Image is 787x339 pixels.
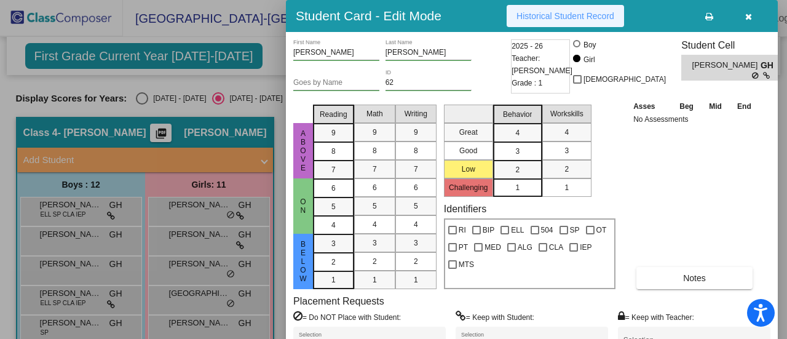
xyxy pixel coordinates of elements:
[583,54,595,65] div: Girl
[583,72,666,87] span: [DEMOGRAPHIC_DATA]
[373,219,377,230] span: 4
[550,108,583,119] span: Workskills
[511,223,524,237] span: ELL
[414,256,418,267] span: 2
[386,79,472,87] input: Enter ID
[518,240,532,255] span: ALG
[630,113,759,126] td: No Assessments
[320,109,347,120] span: Reading
[484,240,501,255] span: MED
[512,40,543,52] span: 2025 - 26
[564,182,569,193] span: 1
[293,79,379,87] input: goes by name
[583,39,596,50] div: Boy
[331,257,336,268] span: 2
[414,127,418,138] span: 9
[630,100,671,113] th: Asses
[331,127,336,138] span: 9
[515,127,520,138] span: 4
[564,164,569,175] span: 2
[331,238,336,249] span: 3
[373,237,377,249] span: 3
[331,164,336,175] span: 7
[596,223,607,237] span: OT
[515,146,520,157] span: 3
[483,223,494,237] span: BIP
[512,77,542,89] span: Grade : 1
[414,145,418,156] span: 8
[549,240,563,255] span: CLA
[331,183,336,194] span: 6
[459,257,474,272] span: MTS
[373,256,377,267] span: 2
[331,146,336,157] span: 8
[414,182,418,193] span: 6
[729,100,759,113] th: End
[636,267,753,289] button: Notes
[570,223,580,237] span: SP
[298,129,309,172] span: Above
[331,201,336,212] span: 5
[414,237,418,249] span: 3
[456,311,534,323] label: = Keep with Student:
[515,164,520,175] span: 2
[414,219,418,230] span: 4
[414,164,418,175] span: 7
[293,311,401,323] label: = Do NOT Place with Student:
[373,145,377,156] span: 8
[516,11,614,21] span: Historical Student Record
[405,108,427,119] span: Writing
[331,274,336,285] span: 1
[296,8,441,23] h3: Student Card - Edit Mode
[373,164,377,175] span: 7
[373,274,377,285] span: 1
[702,100,729,113] th: Mid
[618,311,694,323] label: = Keep with Teacher:
[366,108,383,119] span: Math
[298,197,309,215] span: On
[331,220,336,231] span: 4
[459,223,466,237] span: RI
[507,5,624,27] button: Historical Student Record
[512,52,572,77] span: Teacher: [PERSON_NAME]
[293,295,384,307] label: Placement Requests
[515,182,520,193] span: 1
[671,100,701,113] th: Beg
[373,201,377,212] span: 5
[761,59,778,72] span: GH
[298,240,309,283] span: Below
[692,59,761,72] span: [PERSON_NAME]
[373,182,377,193] span: 6
[580,240,591,255] span: IEP
[414,274,418,285] span: 1
[564,127,569,138] span: 4
[459,240,468,255] span: PT
[444,203,486,215] label: Identifiers
[541,223,553,237] span: 504
[414,201,418,212] span: 5
[503,109,532,120] span: Behavior
[683,273,706,283] span: Notes
[564,145,569,156] span: 3
[373,127,377,138] span: 9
